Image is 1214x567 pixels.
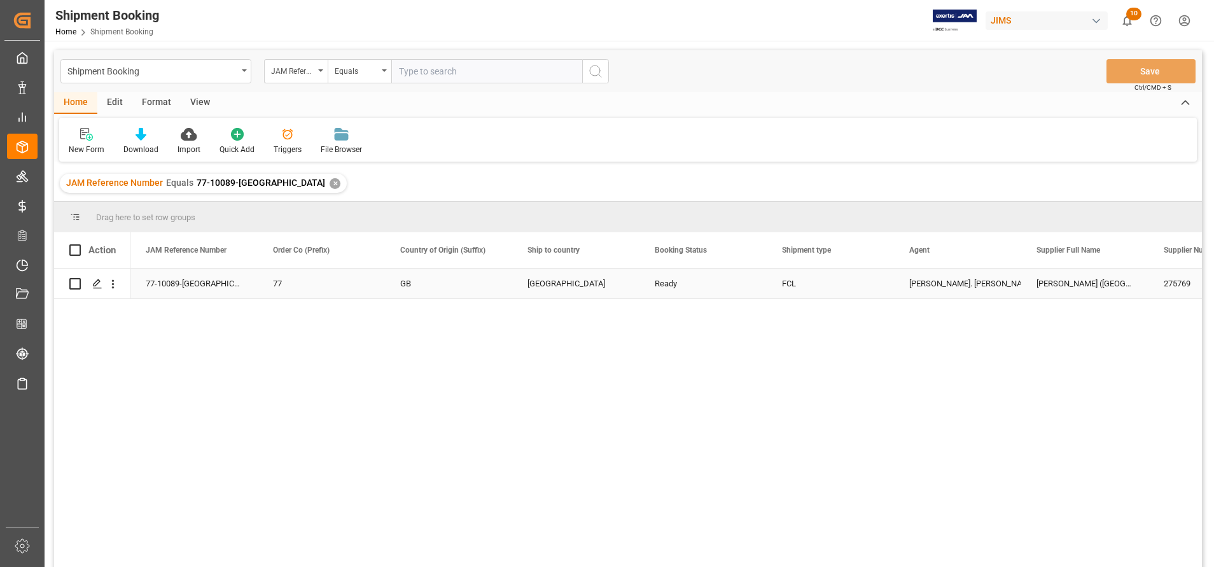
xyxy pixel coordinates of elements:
[54,92,97,114] div: Home
[273,246,330,255] span: Order Co (Prefix)
[527,269,624,298] div: [GEOGRAPHIC_DATA]
[986,11,1108,30] div: JIMS
[273,269,370,298] div: 77
[274,144,302,155] div: Triggers
[66,178,163,188] span: JAM Reference Number
[88,244,116,256] div: Action
[330,178,340,189] div: ✕
[321,144,362,155] div: File Browser
[909,269,1006,298] div: [PERSON_NAME]. [PERSON_NAME]
[1106,59,1196,83] button: Save
[1113,6,1141,35] button: show 10 new notifications
[582,59,609,83] button: search button
[933,10,977,32] img: Exertis%20JAM%20-%20Email%20Logo.jpg_1722504956.jpg
[782,269,879,298] div: FCL
[178,144,200,155] div: Import
[55,27,76,36] a: Home
[655,246,707,255] span: Booking Status
[328,59,391,83] button: open menu
[197,178,325,188] span: 77-10089-[GEOGRAPHIC_DATA]
[146,246,227,255] span: JAM Reference Number
[527,246,580,255] span: Ship to country
[655,269,751,298] div: Ready
[1141,6,1170,35] button: Help Center
[400,246,485,255] span: Country of Origin (Suffix)
[400,269,497,298] div: GB
[67,62,237,78] div: Shipment Booking
[55,6,159,25] div: Shipment Booking
[782,246,831,255] span: Shipment type
[181,92,220,114] div: View
[264,59,328,83] button: open menu
[1126,8,1141,20] span: 10
[335,62,378,77] div: Equals
[69,144,104,155] div: New Form
[97,92,132,114] div: Edit
[132,92,181,114] div: Format
[1036,246,1100,255] span: Supplier Full Name
[271,62,314,77] div: JAM Reference Number
[986,8,1113,32] button: JIMS
[166,178,193,188] span: Equals
[909,246,930,255] span: Agent
[123,144,158,155] div: Download
[130,269,258,298] div: 77-10089-[GEOGRAPHIC_DATA]
[391,59,582,83] input: Type to search
[60,59,251,83] button: open menu
[1134,83,1171,92] span: Ctrl/CMD + S
[1021,269,1148,298] div: [PERSON_NAME] ([GEOGRAPHIC_DATA]) - USD
[96,213,195,222] span: Drag here to set row groups
[220,144,255,155] div: Quick Add
[54,269,130,299] div: Press SPACE to select this row.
